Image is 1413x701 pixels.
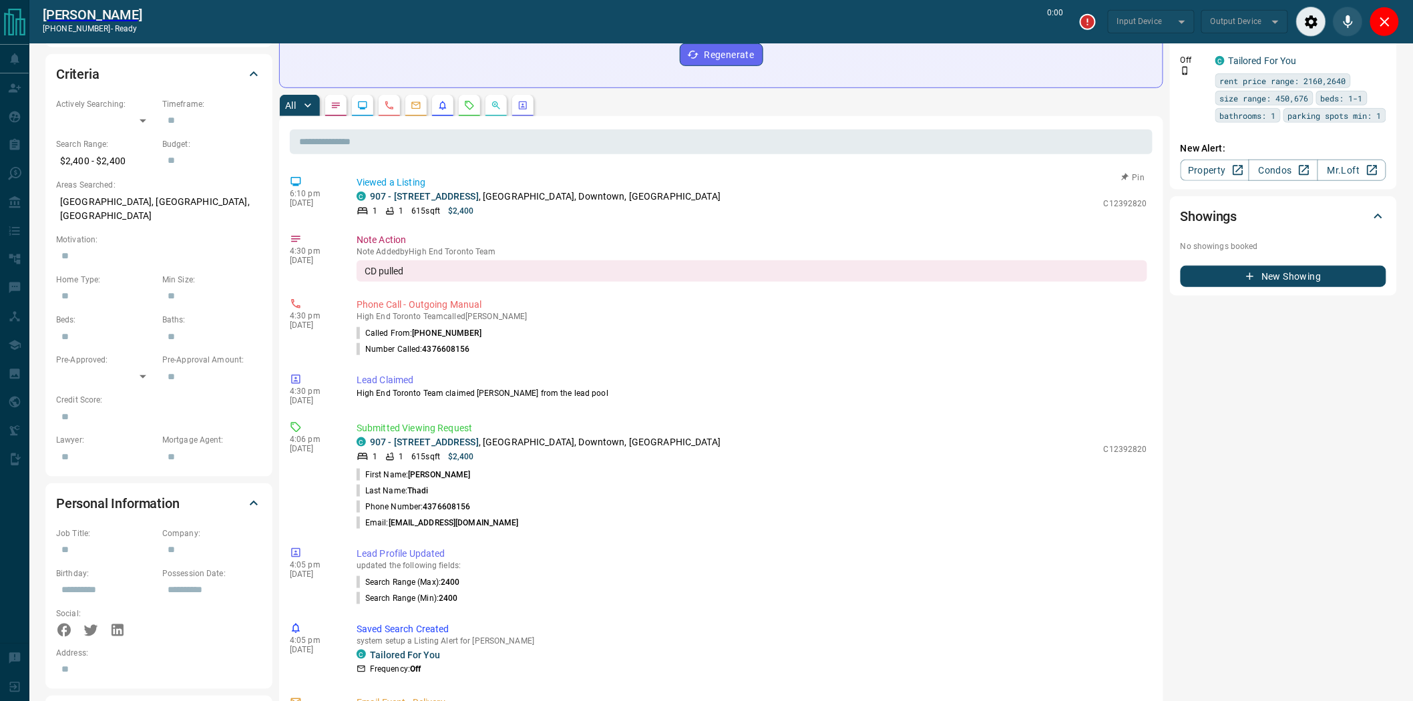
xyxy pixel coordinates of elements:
[1370,7,1400,37] div: Close
[389,518,519,527] span: [EMAIL_ADDRESS][DOMAIN_NAME]
[407,486,429,495] span: Thadi
[56,98,156,110] p: Actively Searching:
[357,485,429,497] p: Last Name:
[411,100,421,111] svg: Emails
[1181,240,1386,252] p: No showings booked
[370,435,721,449] p: , [GEOGRAPHIC_DATA], Downtown, [GEOGRAPHIC_DATA]
[56,487,262,519] div: Personal Information
[370,190,721,204] p: , [GEOGRAPHIC_DATA], Downtown, [GEOGRAPHIC_DATA]
[370,191,479,202] a: 907 - [STREET_ADDRESS]
[357,437,366,447] div: condos.ca
[56,527,156,539] p: Job Title:
[290,645,337,654] p: [DATE]
[56,274,156,286] p: Home Type:
[290,189,337,198] p: 6:10 pm
[56,58,262,90] div: Criteria
[115,24,138,33] span: ready
[373,451,377,463] p: 1
[357,387,1147,399] p: High End Toronto Team claimed [PERSON_NAME] from the lead pool
[1181,66,1190,75] svg: Push Notification Only
[357,622,1147,636] p: Saved Search Created
[357,650,366,659] div: condos.ca
[1181,266,1386,287] button: New Showing
[56,150,156,172] p: $2,400 - $2,400
[357,501,471,513] p: Phone Number:
[290,311,337,320] p: 4:30 pm
[370,663,421,675] p: Frequency:
[399,451,403,463] p: 1
[56,354,156,366] p: Pre-Approved:
[56,234,262,246] p: Motivation:
[357,561,1147,570] p: updated the following fields:
[464,100,475,111] svg: Requests
[56,608,156,620] p: Social:
[56,63,99,85] h2: Criteria
[162,527,262,539] p: Company:
[162,567,262,579] p: Possession Date:
[1249,160,1318,181] a: Condos
[1288,109,1382,122] span: parking spots min: 1
[357,517,519,529] p: Email:
[439,594,457,603] span: 2400
[441,577,459,587] span: 2400
[357,260,1147,282] div: CD pulled
[290,387,337,396] p: 4:30 pm
[357,576,460,588] p: Search Range (Max) :
[357,233,1147,247] p: Note Action
[43,23,142,35] p: [PHONE_NUMBER] -
[357,547,1147,561] p: Lead Profile Updated
[1104,443,1147,455] p: C12392820
[357,636,1147,646] p: system setup a Listing Alert for [PERSON_NAME]
[518,100,528,111] svg: Agent Actions
[1220,74,1346,87] span: rent price range: 2160,2640
[162,434,262,446] p: Mortgage Agent:
[1181,160,1249,181] a: Property
[373,205,377,217] p: 1
[1220,91,1309,105] span: size range: 450,676
[290,246,337,256] p: 4:30 pm
[370,437,479,447] a: 907 - [STREET_ADDRESS]
[56,394,262,406] p: Credit Score:
[384,100,395,111] svg: Calls
[43,7,142,23] a: [PERSON_NAME]
[437,100,448,111] svg: Listing Alerts
[162,98,262,110] p: Timeframe:
[56,647,262,659] p: Address:
[56,434,156,446] p: Lawyer:
[408,470,470,479] span: [PERSON_NAME]
[357,327,481,339] p: Called From:
[357,373,1147,387] p: Lead Claimed
[423,502,470,511] span: 4376608156
[491,100,501,111] svg: Opportunities
[56,138,156,150] p: Search Range:
[357,592,458,604] p: Search Range (Min) :
[357,469,471,481] p: First Name:
[357,343,470,355] p: Number Called:
[448,451,474,463] p: $2,400
[56,567,156,579] p: Birthday:
[357,312,1147,321] p: High End Toronto Team called [PERSON_NAME]
[357,298,1147,312] p: Phone Call - Outgoing Manual
[1321,91,1363,105] span: beds: 1-1
[290,320,337,330] p: [DATE]
[162,314,262,326] p: Baths:
[357,100,368,111] svg: Lead Browsing Activity
[56,179,262,191] p: Areas Searched:
[357,421,1147,435] p: Submitted Viewing Request
[357,192,366,201] div: condos.ca
[162,354,262,366] p: Pre-Approval Amount:
[1220,109,1276,122] span: bathrooms: 1
[56,493,180,514] h2: Personal Information
[290,198,337,208] p: [DATE]
[423,344,470,354] span: 4376608156
[1229,55,1297,66] a: Tailored For You
[1048,7,1064,37] p: 0:00
[162,138,262,150] p: Budget:
[331,100,341,111] svg: Notes
[56,191,262,227] p: [GEOGRAPHIC_DATA], [GEOGRAPHIC_DATA], [GEOGRAPHIC_DATA]
[290,256,337,265] p: [DATE]
[680,43,763,66] button: Regenerate
[370,650,440,660] a: Tailored For You
[399,205,403,217] p: 1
